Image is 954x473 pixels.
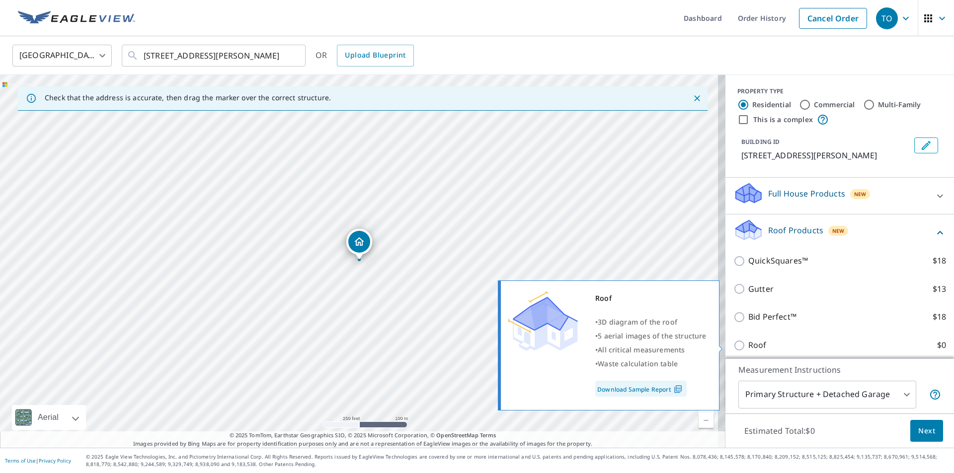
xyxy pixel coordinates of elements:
div: Roof ProductsNew [733,218,946,247]
div: • [595,357,707,371]
p: BUILDING ID [741,137,780,146]
p: $18 [933,255,946,267]
p: [STREET_ADDRESS][PERSON_NAME] [741,149,910,161]
div: [GEOGRAPHIC_DATA] [12,42,112,69]
label: Commercial [814,100,855,110]
p: Check that the address is accurate, then drag the marker over the correct structure. [45,93,331,102]
p: | [5,458,71,464]
p: $0 [937,339,946,351]
button: Next [910,420,943,442]
label: Residential [752,100,791,110]
p: Full House Products [768,188,845,200]
span: Your report will include the primary structure and a detached garage if one exists. [929,389,941,401]
span: 3D diagram of the roof [598,317,677,327]
p: Roof Products [768,224,823,236]
div: Primary Structure + Detached Garage [738,381,916,408]
label: Multi-Family [878,100,921,110]
p: Measurement Instructions [738,364,941,376]
div: TO [876,7,898,29]
p: QuickSquares™ [748,255,808,267]
a: Download Sample Report [595,381,687,397]
img: EV Logo [18,11,135,26]
div: • [595,329,707,343]
div: Dropped pin, building 1, Residential property, 862 Kuenz Pl Ocoee, FL 34761 [346,229,372,260]
p: © 2025 Eagle View Technologies, Inc. and Pictometry International Corp. All Rights Reserved. Repo... [86,453,949,468]
span: Next [918,425,935,437]
button: Edit building 1 [914,137,938,153]
a: Cancel Order [799,8,867,29]
a: Terms [480,431,496,439]
a: OpenStreetMap [436,431,478,439]
div: • [595,315,707,329]
a: Privacy Policy [39,457,71,464]
input: Search by address or latitude-longitude [144,42,285,69]
span: Upload Blueprint [345,49,405,62]
p: $13 [933,283,946,295]
span: 5 aerial images of the structure [598,331,706,340]
span: All critical measurements [598,345,685,354]
p: Gutter [748,283,774,295]
p: Estimated Total: $0 [736,420,823,442]
p: Roof [748,339,767,351]
span: © 2025 TomTom, Earthstar Geographics SIO, © 2025 Microsoft Corporation, © [230,431,496,440]
a: Terms of Use [5,457,36,464]
button: Close [691,92,704,105]
div: Roof [595,291,707,305]
div: Full House ProductsNew [733,182,946,210]
span: New [832,227,845,235]
div: Aerial [35,405,62,430]
div: PROPERTY TYPE [737,87,942,96]
span: Waste calculation table [598,359,678,368]
a: Upload Blueprint [337,45,413,67]
div: Aerial [12,405,86,430]
a: Current Level 17, Zoom Out [699,413,714,428]
p: $18 [933,311,946,323]
img: Premium [508,291,578,351]
label: This is a complex [753,115,813,125]
div: OR [316,45,414,67]
img: Pdf Icon [671,385,685,394]
span: New [854,190,867,198]
div: • [595,343,707,357]
p: Bid Perfect™ [748,311,796,323]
